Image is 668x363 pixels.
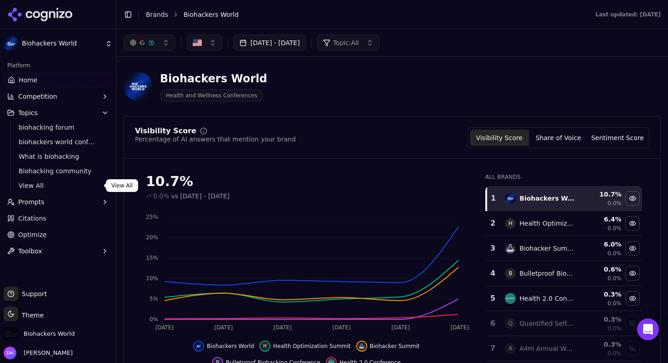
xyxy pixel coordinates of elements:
[505,318,516,329] span: Q
[490,268,496,279] div: 4
[608,275,622,282] span: 0.0%
[18,197,45,207] span: Prompts
[370,343,420,350] span: Biohacker Summit
[4,227,112,242] a: Optimize
[505,218,516,229] span: H
[4,347,73,359] button: Open user button
[4,106,112,120] button: Topics
[486,311,642,336] tr: 6QQuantified Self Global Conference0.3%0.0%Show quantified self global conference data
[505,193,516,204] img: biohackers world
[15,165,101,177] a: Biohacking community
[4,58,112,73] div: Platform
[625,241,640,256] button: Hide biohacker summit data
[146,10,577,19] nav: breadcrumb
[261,343,269,350] span: H
[150,296,158,302] tspan: 5%
[486,286,642,311] tr: 5health 2.0 conferenceHealth 2.0 Conference0.3%0.0%Hide health 2.0 conference data
[582,265,622,274] div: 0.6 %
[4,89,112,104] button: Competition
[135,135,296,144] div: Percentage of AI answers that mention your brand
[19,137,98,146] span: biohackers world conference
[505,293,516,304] img: health 2.0 conference
[193,38,202,47] img: United States
[207,343,254,350] span: Biohackers World
[135,127,196,135] div: Visibility Score
[195,343,202,350] img: biohackers world
[4,327,75,341] button: Open organization switcher
[625,191,640,206] button: Hide biohackers world data
[490,293,496,304] div: 5
[153,192,169,201] span: 0.0%
[490,218,496,229] div: 2
[505,243,516,254] img: biohacker summit
[214,324,233,331] tspan: [DATE]
[582,290,622,299] div: 0.3 %
[19,166,98,176] span: Biohacking community
[259,341,350,352] button: Hide health optimization summit data
[146,11,168,18] a: Brands
[171,192,230,201] span: vs [DATE] - [DATE]
[184,10,239,19] span: Biohackers World
[15,121,101,134] a: biohacking forum
[595,11,661,18] div: Last updated: [DATE]
[529,130,588,146] button: Share of Voice
[519,294,575,303] div: Health 2.0 Conference
[146,255,158,261] tspan: 15%
[608,300,622,307] span: 0.0%
[486,336,642,361] tr: 7AA4m Annual World Congress0.3%0.0%Show a4m annual world congress data
[19,76,37,85] span: Home
[155,324,174,331] tspan: [DATE]
[490,318,496,329] div: 6
[18,108,38,117] span: Topics
[608,325,622,332] span: 0.0%
[485,173,642,181] div: All Brands
[18,92,57,101] span: Competition
[18,247,42,256] span: Toolbox
[582,215,622,224] div: 6.4 %
[124,72,153,101] img: Biohackers World
[582,190,622,199] div: 10.7 %
[519,344,575,353] div: A4m Annual World Congress
[391,324,410,331] tspan: [DATE]
[470,130,529,146] button: Visibility Score
[582,315,622,324] div: 0.3 %
[333,324,351,331] tspan: [DATE]
[491,193,496,204] div: 1
[358,343,365,350] img: biohacker summit
[15,150,101,163] a: What is biohacking
[519,269,575,278] div: Bulletproof Biohacking Conference
[146,173,467,190] div: 10.7%
[486,261,642,286] tr: 4BBulletproof Biohacking Conference0.6%0.0%Hide bulletproof biohacking conference data
[146,214,158,220] tspan: 25%
[505,268,516,279] span: B
[519,244,575,253] div: Biohacker Summit
[111,182,133,189] p: View All
[4,73,112,87] a: Home
[4,195,112,209] button: Prompts
[146,234,158,241] tspan: 20%
[519,219,575,228] div: Health Optimization Summit
[15,179,101,192] a: View All
[15,136,101,148] a: biohackers world conference
[490,243,496,254] div: 3
[519,194,575,203] div: Biohackers World
[608,350,622,357] span: 0.0%
[4,244,112,258] button: Toolbox
[582,240,622,249] div: 6.0 %
[273,343,350,350] span: Health Optimization Summit
[150,316,158,323] tspan: 0%
[4,36,18,51] img: Biohackers World
[160,90,263,101] span: Health and Wellness Conferences
[582,340,622,349] div: 0.3 %
[18,230,47,239] span: Optimize
[20,349,73,357] span: [PERSON_NAME]
[490,343,496,354] div: 7
[637,318,659,340] div: Open Intercom Messenger
[519,319,575,328] div: Quantified Self Global Conference
[234,35,306,51] button: [DATE] - [DATE]
[18,214,46,223] span: Citations
[333,38,359,47] span: Topic: All
[4,347,16,359] img: Dmytro Horbyk
[24,330,75,338] span: Biohackers World
[608,225,622,232] span: 0.0%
